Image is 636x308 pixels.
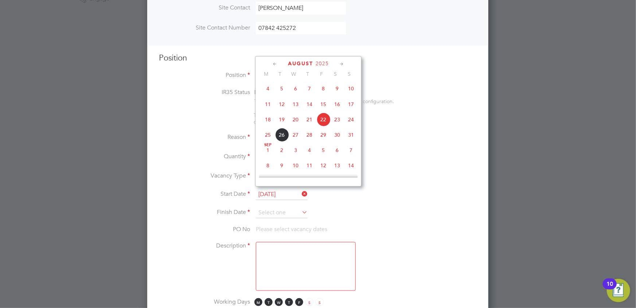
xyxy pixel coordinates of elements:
[344,97,358,111] span: 17
[295,298,303,306] span: F
[288,61,313,67] span: August
[316,143,330,157] span: 5
[159,89,250,96] label: IR35 Status
[261,143,275,157] span: 1
[256,207,308,218] input: Select one
[275,298,283,306] span: W
[303,97,316,111] span: 14
[275,128,289,142] span: 26
[159,153,250,160] label: Quantity
[254,112,352,125] span: The status determination for this position can be updated after creating the vacancy
[289,82,303,95] span: 6
[261,113,275,126] span: 18
[316,159,330,172] span: 12
[303,113,316,126] span: 21
[330,128,344,142] span: 30
[261,82,275,95] span: 4
[344,82,358,95] span: 10
[330,97,344,111] span: 16
[344,143,358,157] span: 7
[159,242,250,250] label: Description
[330,113,344,126] span: 23
[265,298,273,306] span: T
[315,71,328,77] span: F
[342,71,356,77] span: S
[254,89,314,96] span: Disabled for this client.
[275,82,289,95] span: 5
[606,284,613,293] div: 10
[261,128,275,142] span: 25
[261,97,275,111] span: 11
[275,143,289,157] span: 2
[289,97,303,111] span: 13
[316,82,330,95] span: 8
[159,298,250,306] label: Working Days
[289,143,303,157] span: 3
[159,71,250,79] label: Position
[159,208,250,216] label: Finish Date
[316,298,324,306] span: S
[328,71,342,77] span: S
[305,298,313,306] span: S
[303,143,316,157] span: 4
[301,71,315,77] span: T
[287,71,301,77] span: W
[261,159,275,172] span: 8
[330,143,344,157] span: 6
[254,96,394,105] div: This feature can be enabled under this client's configuration.
[275,97,289,111] span: 12
[303,82,316,95] span: 7
[256,226,327,233] span: Please select vacancy dates
[344,159,358,172] span: 14
[254,298,262,306] span: M
[261,143,275,147] span: Sep
[285,298,293,306] span: T
[316,61,329,67] span: 2025
[256,189,308,200] input: Select one
[344,113,358,126] span: 24
[316,113,330,126] span: 22
[159,190,250,198] label: Start Date
[289,159,303,172] span: 10
[159,172,250,180] label: Vacancy Type
[303,159,316,172] span: 11
[273,71,287,77] span: T
[289,113,303,126] span: 20
[330,159,344,172] span: 13
[159,24,250,32] label: Site Contact Number
[159,226,250,233] label: PO No
[303,128,316,142] span: 28
[159,133,250,141] label: Reason
[289,128,303,142] span: 27
[607,279,630,302] button: Open Resource Center, 10 new notifications
[159,53,477,63] h3: Position
[259,71,273,77] span: M
[275,113,289,126] span: 19
[316,97,330,111] span: 15
[275,159,289,172] span: 9
[344,128,358,142] span: 31
[316,128,330,142] span: 29
[330,82,344,95] span: 9
[159,4,250,12] label: Site Contact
